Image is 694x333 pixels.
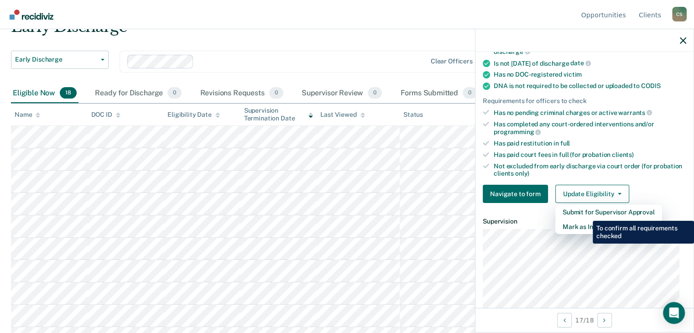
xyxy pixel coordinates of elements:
[483,185,552,203] a: Navigate to form link
[244,107,313,122] div: Supervision Termination Date
[320,111,365,119] div: Last Viewed
[494,82,686,90] div: DNA is not required to be collected or uploaded to
[663,302,685,324] div: Open Intercom Messenger
[15,111,40,119] div: Name
[368,87,382,99] span: 0
[463,87,477,99] span: 0
[515,170,529,177] span: only)
[564,71,582,78] span: victim
[570,59,590,67] span: date
[398,83,479,104] div: Forms Submitted
[431,57,473,65] div: Clear officers
[93,83,183,104] div: Ready for Discharge
[198,83,285,104] div: Revisions Requests
[483,185,548,203] button: Navigate to form
[597,313,612,328] button: Next Opportunity
[494,109,686,117] div: Has no pending criminal charges or active
[91,111,120,119] div: DOC ID
[494,48,530,55] span: discharge
[555,205,662,219] button: Submit for Supervisor Approval
[167,111,220,119] div: Eligibility Date
[555,185,629,203] button: Update Eligibility
[403,111,423,119] div: Status
[555,219,662,234] button: Mark as Ineligible
[555,205,662,234] div: Dropdown Menu
[11,83,78,104] div: Eligible Now
[269,87,283,99] span: 0
[494,71,686,78] div: Has no DOC-registered
[300,83,384,104] div: Supervisor Review
[494,162,686,178] div: Not excluded from early discharge via court order (for probation clients
[483,97,686,105] div: Requirements for officers to check
[672,7,687,21] div: C S
[494,59,686,68] div: Is not [DATE] of discharge
[672,7,687,21] button: Profile dropdown button
[494,140,686,147] div: Has paid restitution in
[11,17,532,43] div: Early Discharge
[641,82,660,89] span: CODIS
[167,87,182,99] span: 0
[483,218,686,225] dt: Supervision
[612,151,634,158] span: clients)
[618,109,652,116] span: warrants
[60,87,77,99] span: 18
[560,140,570,147] span: full
[494,128,541,135] span: programming
[494,151,686,159] div: Has paid court fees in full (for probation
[494,120,686,136] div: Has completed any court-ordered interventions and/or
[15,56,97,63] span: Early Discharge
[557,313,572,328] button: Previous Opportunity
[475,308,694,332] div: 17 / 18
[10,10,53,20] img: Recidiviz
